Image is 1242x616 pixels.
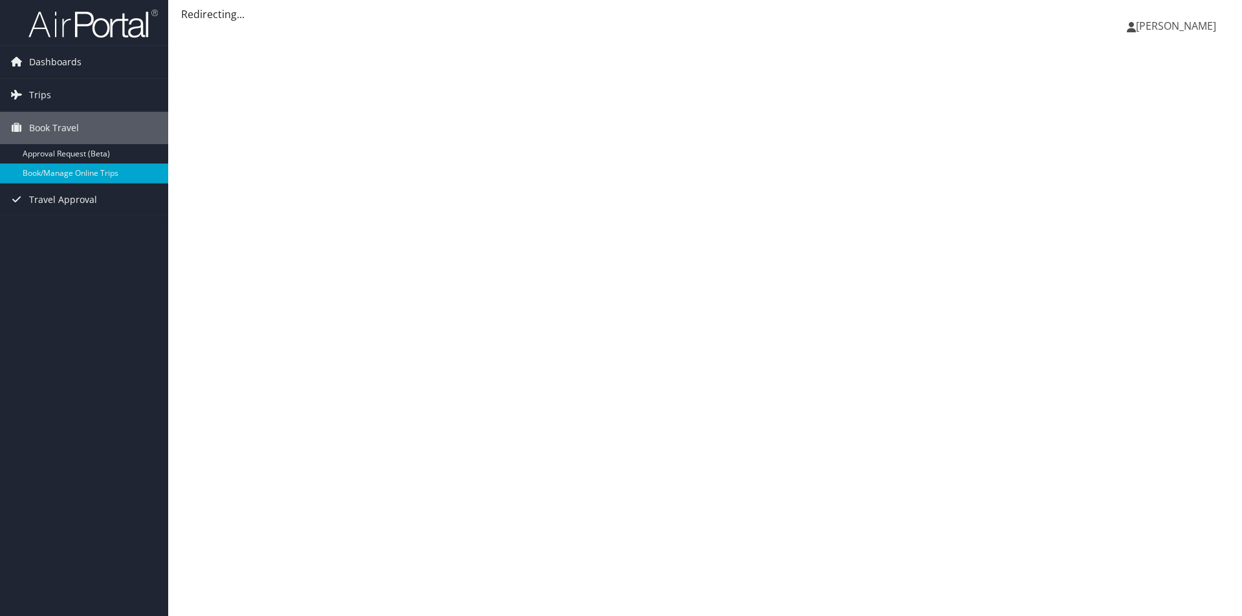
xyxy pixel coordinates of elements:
[29,79,51,111] span: Trips
[29,46,82,78] span: Dashboards
[181,6,1229,22] div: Redirecting...
[29,184,97,216] span: Travel Approval
[1136,19,1216,33] span: [PERSON_NAME]
[28,8,158,39] img: airportal-logo.png
[1127,6,1229,45] a: [PERSON_NAME]
[29,112,79,144] span: Book Travel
